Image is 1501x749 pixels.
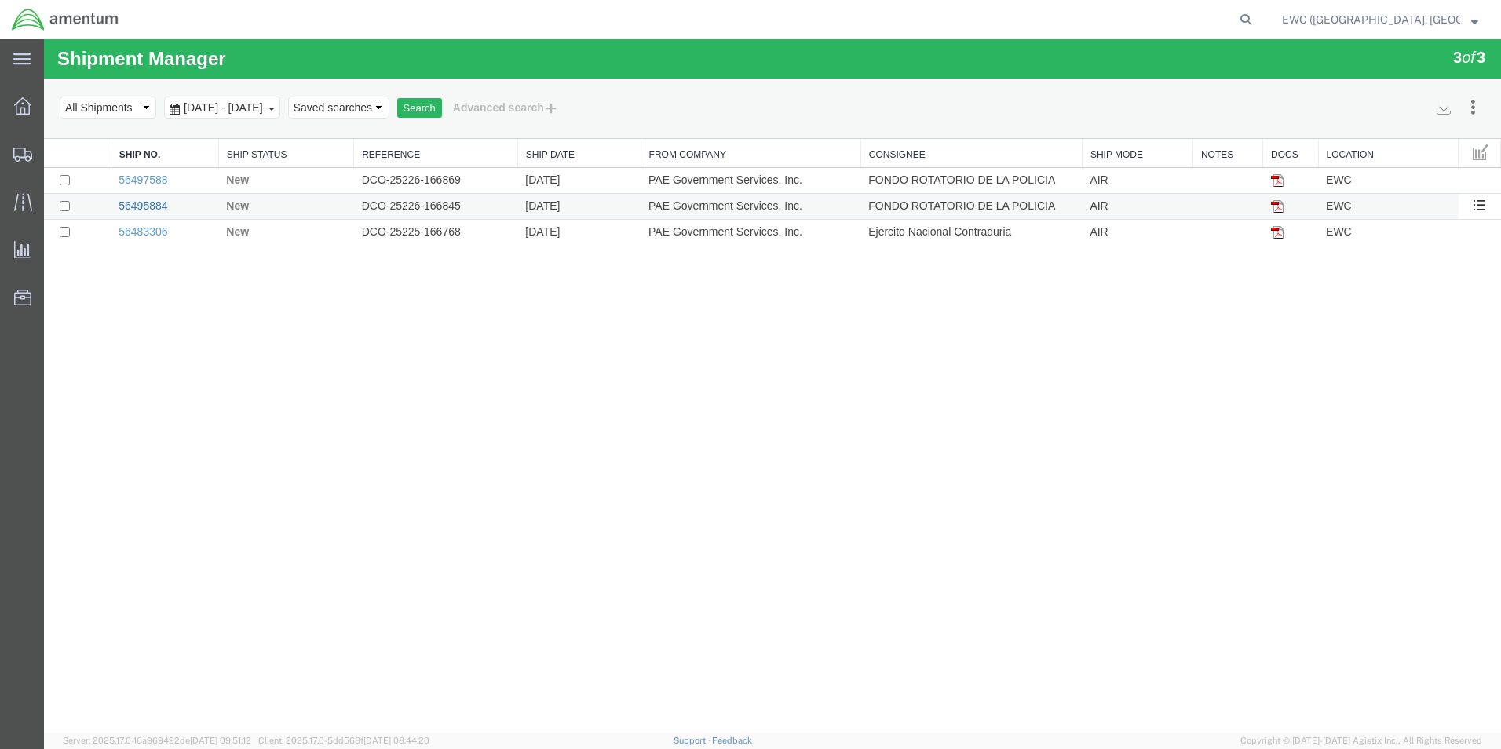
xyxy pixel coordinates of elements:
td: EWC [1274,129,1414,155]
td: AIR [1038,181,1149,206]
span: Jul 20th 2025 - Aug 18th 2025 [136,62,223,75]
td: Ejercito Nacional Contraduria [816,181,1038,206]
span: [DATE] 09:51:12 [190,736,251,745]
a: Location [1283,109,1406,122]
th: Notes [1149,100,1218,129]
th: Docs [1219,100,1275,129]
a: From Company [605,109,809,122]
img: pdf.gif [1227,135,1240,148]
td: PAE Government Services, Inc. [597,155,816,181]
td: PAE Government Services, Inc. [597,181,816,206]
button: Search [353,59,398,79]
th: Reference [310,100,474,129]
td: DCO-25226-166869 [310,129,474,155]
td: EWC [1274,181,1414,206]
th: Ship No. [67,100,174,129]
a: Feedback [712,736,752,745]
a: Ship Date [482,109,589,122]
a: 56483306 [75,186,123,199]
img: pdf.gif [1227,187,1240,199]
td: [DATE] [473,155,597,181]
a: 56497588 [75,134,123,147]
a: Docs [1227,109,1266,122]
a: Ship Mode [1046,109,1141,122]
img: pdf.gif [1227,161,1240,174]
span: [DATE] 08:44:20 [363,736,429,745]
a: Support [674,736,713,745]
a: Notes [1157,109,1211,122]
th: Ship Mode [1038,100,1149,129]
td: DCO-25225-166768 [310,181,474,206]
button: EWC ([GEOGRAPHIC_DATA], [GEOGRAPHIC_DATA]) ARAVI Program [1281,10,1479,29]
span: Server: 2025.17.0-16a969492de [63,736,251,745]
a: Consignee [825,109,1030,122]
button: Manage table columns [1422,100,1451,128]
a: Ship Status [183,109,301,122]
span: EWC (Miami, FL) ARAVI Program [1282,11,1460,28]
a: Ship No. [75,109,166,122]
th: Consignee [816,100,1038,129]
td: FONDO ROTATORIO DE LA POLICIA [816,129,1038,155]
span: New [182,186,205,199]
td: AIR [1038,155,1149,181]
a: 56495884 [75,160,123,173]
span: New [182,160,205,173]
td: [DATE] [473,181,597,206]
iframe: FS Legacy Container [44,39,1501,733]
td: [DATE] [473,129,597,155]
td: FONDO ROTATORIO DE LA POLICIA [816,155,1038,181]
span: New [182,134,205,147]
button: Advanced search [398,55,526,82]
span: Client: 2025.17.0-5dd568f [258,736,429,745]
a: Reference [318,109,466,122]
img: logo [11,8,119,31]
td: EWC [1274,155,1414,181]
td: AIR [1038,129,1149,155]
th: Ship Date [473,100,597,129]
td: DCO-25226-166845 [310,155,474,181]
span: Copyright © [DATE]-[DATE] Agistix Inc., All Rights Reserved [1240,734,1482,747]
th: From Company [597,100,816,129]
th: Location [1274,100,1414,129]
td: PAE Government Services, Inc. [597,129,816,155]
th: Ship Status [174,100,309,129]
